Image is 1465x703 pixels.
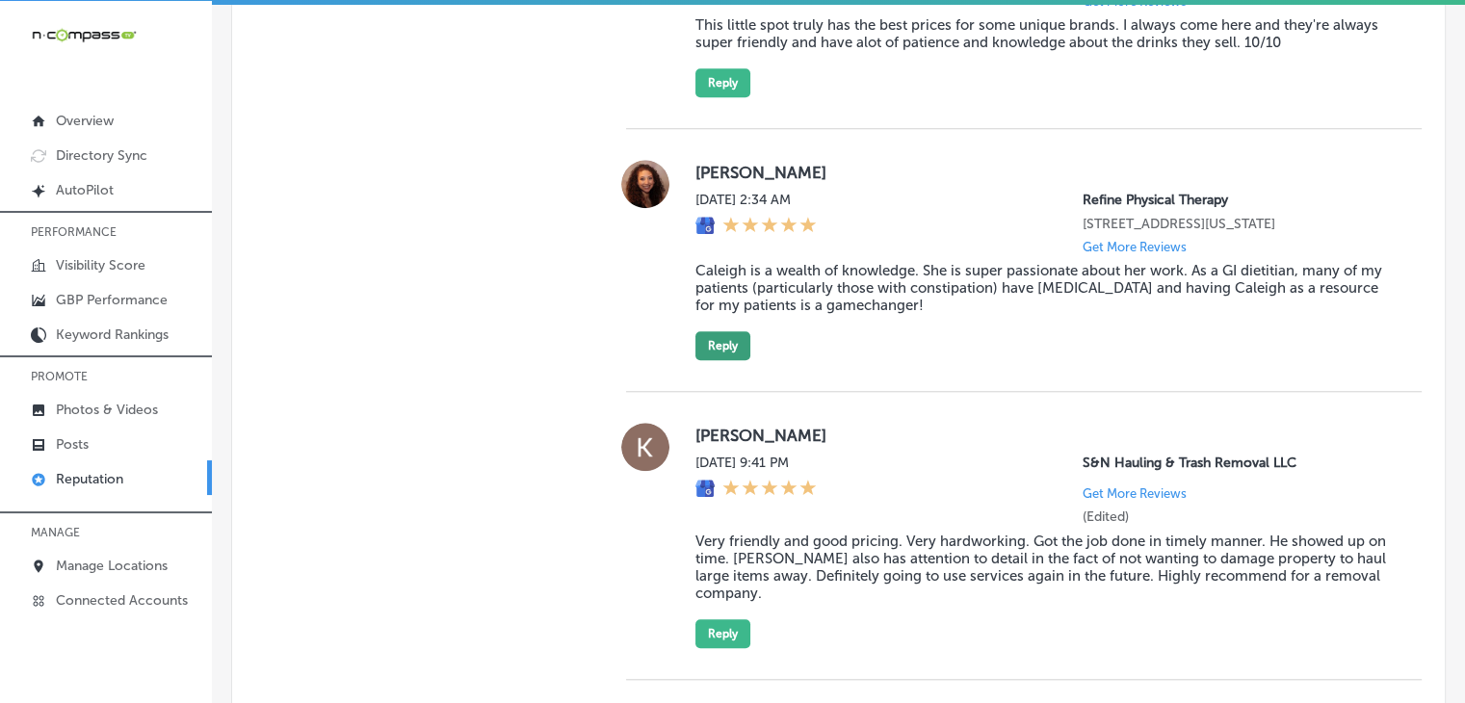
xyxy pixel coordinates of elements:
p: Manage Locations [56,558,168,574]
p: Reputation [56,471,123,487]
div: Domain: [DOMAIN_NAME] [50,50,212,65]
img: 660ab0bf-5cc7-4cb8-ba1c-48b5ae0f18e60NCTV_CLogo_TV_Black_-500x88.png [31,26,137,44]
div: 5 Stars [722,479,817,500]
p: S&N Hauling & Trash Removal LLC [1083,455,1391,471]
div: 5 Stars [722,216,817,237]
p: Get More Reviews [1083,486,1187,501]
label: (Edited) [1083,508,1129,525]
p: Directory Sync [56,147,147,164]
img: tab_domain_overview_orange.svg [52,112,67,127]
p: Overview [56,113,114,129]
div: Keywords by Traffic [213,114,325,126]
p: Refine Physical Therapy [1083,192,1391,208]
p: Visibility Score [56,257,145,273]
p: AutoPilot [56,182,114,198]
label: [DATE] 9:41 PM [695,455,817,471]
p: GBP Performance [56,292,168,308]
p: 1626 North Washington Street [1083,216,1391,232]
p: Get More Reviews [1083,240,1187,254]
button: Reply [695,68,750,97]
p: Posts [56,436,89,453]
div: v 4.0.25 [54,31,94,46]
blockquote: This little spot truly has the best prices for some unique brands. I always come here and they're... [695,16,1391,51]
label: [DATE] 2:34 AM [695,192,817,208]
label: [PERSON_NAME] [695,163,1391,182]
img: website_grey.svg [31,50,46,65]
p: Photos & Videos [56,402,158,418]
button: Reply [695,331,750,360]
img: logo_orange.svg [31,31,46,46]
label: [PERSON_NAME] [695,426,1391,445]
button: Reply [695,619,750,648]
blockquote: Caleigh is a wealth of knowledge. She is super passionate about her work. As a GI dietitian, many... [695,262,1391,314]
div: Domain Overview [73,114,172,126]
img: tab_keywords_by_traffic_grey.svg [192,112,207,127]
p: Keyword Rankings [56,326,169,343]
blockquote: Very friendly and good pricing. Very hardworking. Got the job done in timely manner. He showed up... [695,533,1391,602]
p: Connected Accounts [56,592,188,609]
